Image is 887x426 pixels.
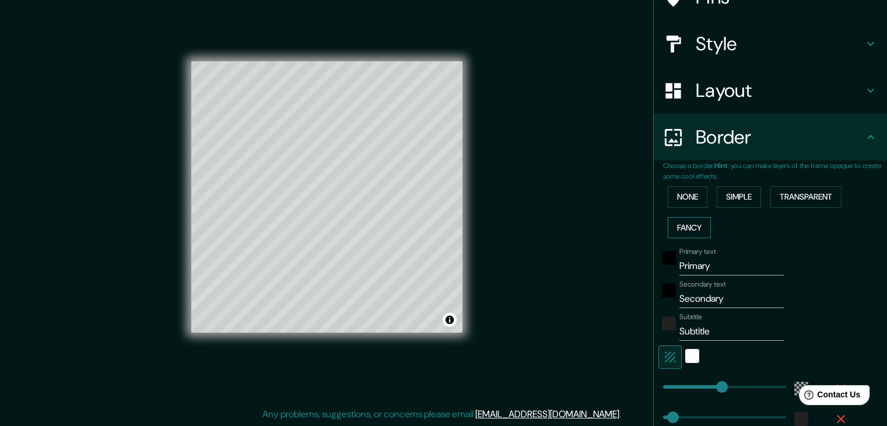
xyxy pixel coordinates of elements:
[668,186,707,208] button: None
[770,186,842,208] button: Transparent
[679,247,716,257] label: Primary text
[623,407,625,421] div: .
[662,251,676,265] button: black
[696,32,864,55] h4: Style
[685,349,699,363] button: white
[654,67,887,114] div: Layout
[262,407,621,421] p: Any problems, suggestions, or concerns please email .
[717,186,761,208] button: Simple
[714,161,728,170] b: Hint
[654,20,887,67] div: Style
[654,114,887,160] div: Border
[696,79,864,102] h4: Layout
[662,316,676,330] button: color-222222
[794,412,808,426] button: color-222222
[621,407,623,421] div: .
[663,160,887,181] p: Choose a border. : you can make layers of the frame opaque to create some cool effects.
[662,284,676,298] button: black
[443,313,457,327] button: Toggle attribution
[696,125,864,149] h4: Border
[679,312,702,322] label: Subtitle
[475,408,619,420] a: [EMAIL_ADDRESS][DOMAIN_NAME]
[783,380,874,413] iframe: Help widget launcher
[679,280,726,289] label: Secondary text
[668,217,711,239] button: Fancy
